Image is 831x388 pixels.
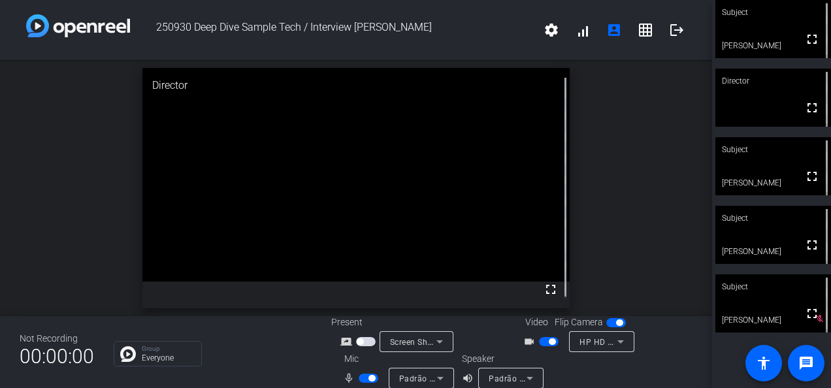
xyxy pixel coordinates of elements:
span: Screen Sharing [390,336,448,347]
p: Everyone [142,354,195,362]
mat-icon: grid_on [638,22,653,38]
div: Mic [331,352,462,366]
div: Present [331,315,462,329]
mat-icon: accessibility [756,355,772,371]
mat-icon: settings [544,22,559,38]
div: Speaker [462,352,540,366]
mat-icon: message [798,355,814,371]
span: 250930 Deep Dive Sample Tech / Interview [PERSON_NAME] [130,14,536,46]
div: Subject [715,274,831,299]
mat-icon: videocam_outline [523,334,539,349]
span: HP HD Camera (04f2:b6c0) [579,336,685,347]
span: Padrão - Auscultadores (Realtek(R) Audio) [489,373,651,383]
p: Group [142,346,195,352]
span: Padrão - Microfone Externo (Realtek(R) Audio) [399,373,576,383]
mat-icon: fullscreen [804,237,820,253]
img: white-gradient.svg [26,14,130,37]
span: Video [525,315,548,329]
mat-icon: fullscreen [804,31,820,47]
img: Chat Icon [120,346,136,362]
mat-icon: fullscreen [804,100,820,116]
div: Director [715,69,831,93]
span: Flip Camera [555,315,603,329]
div: Subject [715,206,831,231]
mat-icon: fullscreen [543,282,559,297]
span: 00:00:00 [20,340,94,372]
mat-icon: fullscreen [804,169,820,184]
mat-icon: account_box [606,22,622,38]
mat-icon: logout [669,22,685,38]
button: signal_cellular_alt [567,14,598,46]
div: Not Recording [20,332,94,346]
mat-icon: fullscreen [804,306,820,321]
mat-icon: mic_none [343,370,359,386]
mat-icon: screen_share_outline [340,334,356,349]
mat-icon: volume_up [462,370,478,386]
div: Subject [715,137,831,162]
div: Director [142,68,570,103]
